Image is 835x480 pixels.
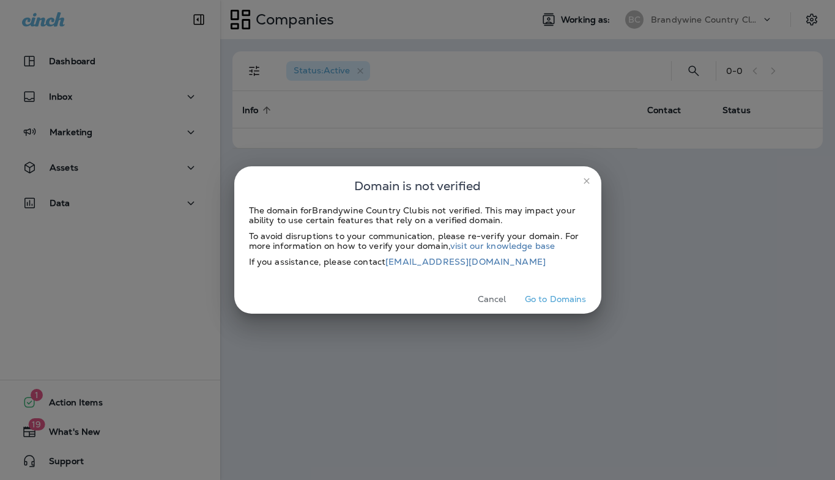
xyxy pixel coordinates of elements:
span: Domain is not verified [354,176,481,196]
div: To avoid disruptions to your communication, please re-verify your domain. For more information on... [249,231,587,251]
button: Go to Domains [520,290,592,309]
button: Cancel [469,290,515,309]
a: visit our knowledge base [450,240,555,251]
a: [EMAIL_ADDRESS][DOMAIN_NAME] [385,256,546,267]
div: If you assistance, please contact [249,257,587,267]
button: close [577,171,596,191]
div: The domain for Brandywine Country Club is not verified. This may impact your ability to use certa... [249,205,587,225]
